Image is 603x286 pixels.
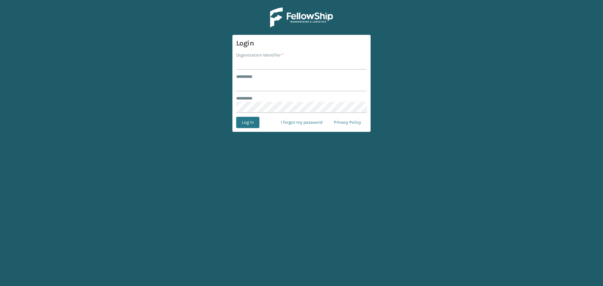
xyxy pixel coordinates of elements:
[270,8,333,27] img: Logo
[328,117,367,128] a: Privacy Policy
[236,39,367,48] h3: Login
[236,117,259,128] button: Log In
[275,117,328,128] a: I forgot my password
[236,52,284,58] label: Organization Identifier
